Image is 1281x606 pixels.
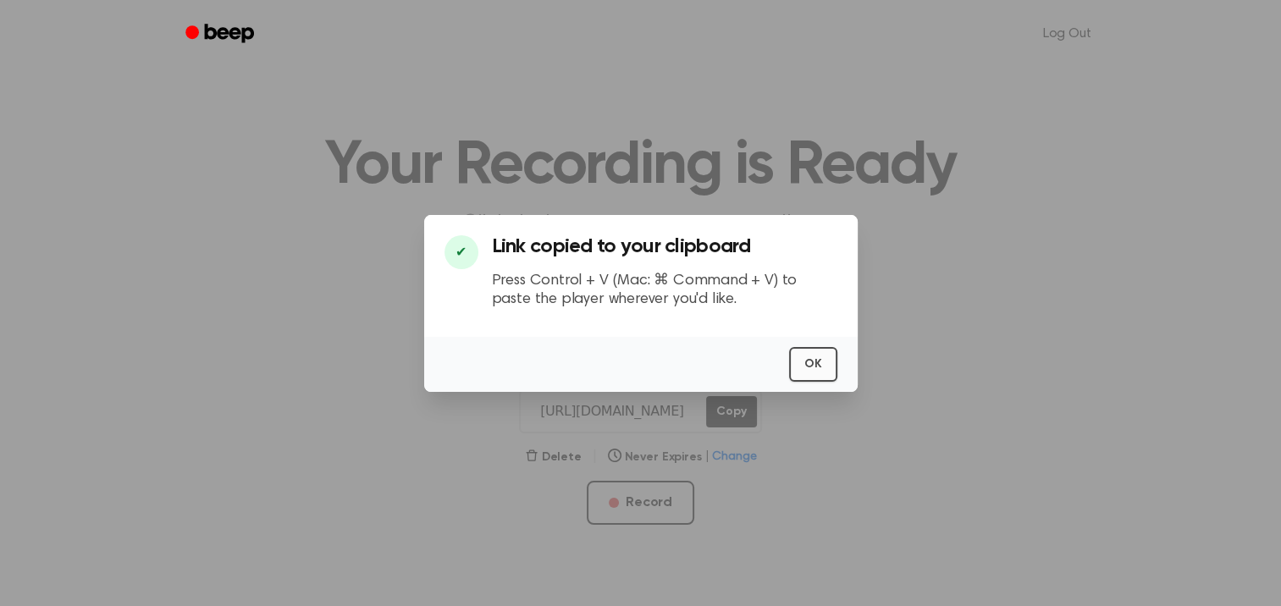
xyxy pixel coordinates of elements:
[492,235,837,258] h3: Link copied to your clipboard
[444,235,478,269] div: ✔
[492,272,837,310] p: Press Control + V (Mac: ⌘ Command + V) to paste the player wherever you'd like.
[1026,14,1108,54] a: Log Out
[789,347,837,382] button: OK
[174,18,269,51] a: Beep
